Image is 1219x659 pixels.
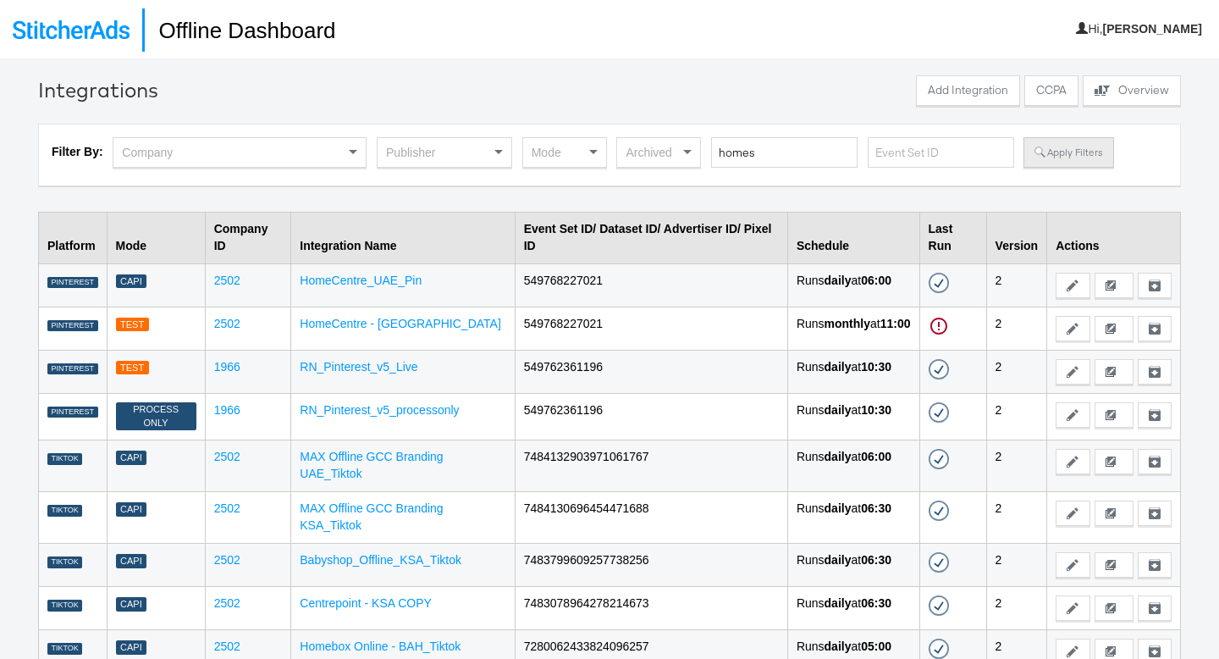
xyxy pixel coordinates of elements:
td: Runs at [787,544,919,587]
strong: 06:30 [861,501,891,515]
strong: Filter By: [52,145,103,158]
div: Test [116,361,149,375]
div: Capi [116,597,147,612]
th: Company ID [205,212,291,263]
th: Last Run [919,212,986,263]
a: 1966 [214,360,240,374]
a: CCPA [1024,75,1078,110]
a: Centrepoint - KSA COPY [300,596,432,610]
strong: daily [825,553,852,567]
td: 549768227021 [515,307,787,350]
strong: daily [825,450,852,463]
a: 2502 [214,274,240,287]
td: Runs at [787,350,919,393]
strong: 06:00 [861,274,891,287]
strong: 10:30 [861,403,891,417]
div: PINTEREST [47,277,98,289]
td: 7483078964278214673 [515,587,787,630]
div: TIKTOK [47,453,82,465]
input: Integration Name [711,137,858,169]
a: MAX Offline GCC Branding KSA_Tiktok [300,501,443,532]
div: Archived [617,138,700,167]
strong: 10:30 [861,360,891,374]
a: RN_Pinterest_v5_processonly [300,403,459,417]
button: Overview [1083,75,1181,106]
a: 2502 [214,501,240,515]
div: Process Only [116,402,196,430]
td: 7484130696454471688 [515,492,787,544]
td: 549768227021 [515,263,787,307]
td: Runs at [787,440,919,492]
div: PINTEREST [47,320,98,332]
div: Mode [523,138,606,167]
a: 1966 [214,403,240,417]
div: TIKTOK [47,600,82,612]
a: HomeCentre_UAE_Pin [300,274,422,287]
strong: 06:30 [861,553,891,567]
a: HomeCentre - [GEOGRAPHIC_DATA] [300,317,501,330]
td: 2 [986,587,1047,630]
td: 549762361196 [515,350,787,393]
a: 2502 [214,450,240,463]
a: Overview [1083,75,1181,110]
div: Capi [116,640,147,655]
div: PINTEREST [47,407,98,418]
div: PINTEREST [47,363,98,375]
td: 2 [986,307,1047,350]
th: Platform [39,212,108,263]
button: CCPA [1024,75,1078,106]
h1: Offline Dashboard [142,8,335,52]
th: Mode [107,212,205,263]
td: 2 [986,440,1047,492]
div: Publisher [378,138,511,167]
td: Runs at [787,492,919,544]
td: Runs at [787,587,919,630]
a: 2502 [214,596,240,610]
td: 2 [986,393,1047,440]
div: Capi [116,502,147,517]
td: 2 [986,263,1047,307]
strong: daily [825,596,852,610]
a: Babyshop_Offline_KSA_Tiktok [300,553,461,567]
strong: 06:00 [861,450,891,463]
div: Capi [116,554,147,568]
strong: monthly [825,317,870,330]
th: Schedule [787,212,919,263]
td: 2 [986,492,1047,544]
td: Runs at [787,307,919,350]
td: 2 [986,350,1047,393]
button: Apply Filters [1023,137,1113,168]
th: Integration Name [291,212,515,263]
div: TIKTOK [47,505,82,517]
b: [PERSON_NAME] [1103,22,1202,36]
div: Test [116,318,149,332]
a: Add Integration [916,75,1020,110]
a: 2502 [214,553,240,567]
strong: 11:00 [880,317,911,330]
th: Actions [1047,212,1181,263]
td: 7484132903971061767 [515,440,787,492]
strong: daily [825,403,852,417]
div: Integrations [38,75,158,104]
strong: daily [825,360,852,374]
a: RN_Pinterest_v5_Live [300,360,417,374]
td: 7483799609257738256 [515,544,787,587]
div: TIKTOK [47,557,82,568]
a: Homebox Online - BAH_Tiktok [300,640,461,653]
td: 2 [986,544,1047,587]
div: TIKTOK [47,643,82,655]
img: StitcherAds [13,20,130,39]
th: Version [986,212,1047,263]
td: Runs at [787,393,919,440]
strong: daily [825,274,852,287]
strong: 06:30 [861,596,891,610]
button: Add Integration [916,75,1020,106]
strong: 05:00 [861,640,891,653]
a: MAX Offline GCC Branding UAE_Tiktok [300,450,443,480]
input: Event Set ID [868,137,1014,169]
strong: daily [825,640,852,653]
a: 2502 [214,640,240,653]
strong: daily [825,501,852,515]
th: Event Set ID/ Dataset ID/ Advertiser ID/ Pixel ID [515,212,787,263]
a: 2502 [214,317,240,330]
